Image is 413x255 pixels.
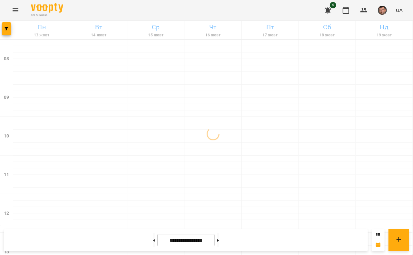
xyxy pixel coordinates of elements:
h6: 16 жовт [185,32,240,38]
h6: Вт [71,22,126,32]
h6: 12 [4,210,9,217]
h6: 18 жовт [300,32,355,38]
img: 75717b8e963fcd04a603066fed3de194.png [378,6,387,15]
h6: 11 [4,171,9,178]
span: 4 [330,2,336,8]
h6: Ср [128,22,183,32]
h6: 13 жовт [14,32,69,38]
h6: Чт [185,22,240,32]
h6: 15 жовт [128,32,183,38]
h6: 08 [4,55,9,62]
h6: Сб [300,22,355,32]
button: UA [393,4,405,16]
span: For Business [31,13,63,17]
img: Voopty Logo [31,3,63,13]
h6: 09 [4,94,9,101]
h6: 17 жовт [243,32,298,38]
h6: Пт [243,22,298,32]
h6: 19 жовт [357,32,412,38]
button: Menu [8,3,23,18]
h6: Нд [357,22,412,32]
h6: Пн [14,22,69,32]
h6: 14 жовт [71,32,126,38]
h6: 10 [4,133,9,140]
span: UA [396,7,403,14]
